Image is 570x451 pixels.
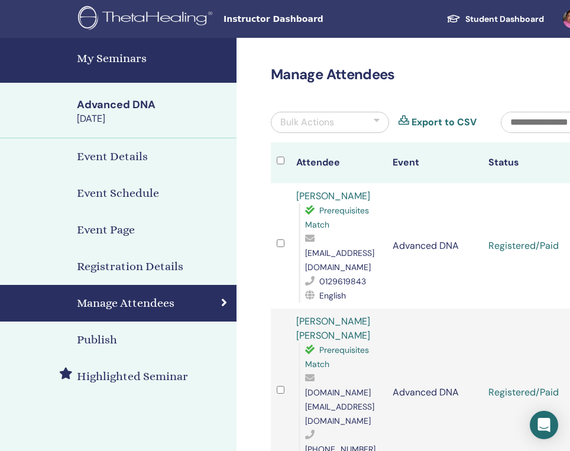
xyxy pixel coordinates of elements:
[77,98,229,112] div: Advanced DNA
[77,294,174,312] h4: Manage Attendees
[305,205,369,230] span: Prerequisites Match
[77,148,148,166] h4: Event Details
[319,276,366,287] span: 0129619843
[280,115,334,129] div: Bulk Actions
[437,8,553,30] a: Student Dashboard
[446,14,461,24] img: graduation-cap-white.svg
[77,368,188,385] h4: Highlighted Seminar
[296,315,370,342] a: [PERSON_NAME] [PERSON_NAME]
[305,248,374,272] span: [EMAIL_ADDRESS][DOMAIN_NAME]
[77,112,229,125] div: [DATE]
[305,387,374,426] span: [DOMAIN_NAME][EMAIL_ADDRESS][DOMAIN_NAME]
[77,221,135,239] h4: Event Page
[412,115,477,129] a: Export to CSV
[70,98,237,126] a: Advanced DNA[DATE]
[305,345,369,369] span: Prerequisites Match
[224,13,401,25] span: Instructor Dashboard
[290,142,387,183] th: Attendee
[319,290,346,301] span: English
[77,184,159,202] h4: Event Schedule
[77,258,183,275] h4: Registration Details
[296,190,370,202] a: [PERSON_NAME]
[77,331,117,349] h4: Publish
[530,411,558,439] div: Open Intercom Messenger
[78,6,216,33] img: logo.png
[77,50,229,67] h4: My Seminars
[387,142,483,183] th: Event
[387,183,483,309] td: Advanced DNA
